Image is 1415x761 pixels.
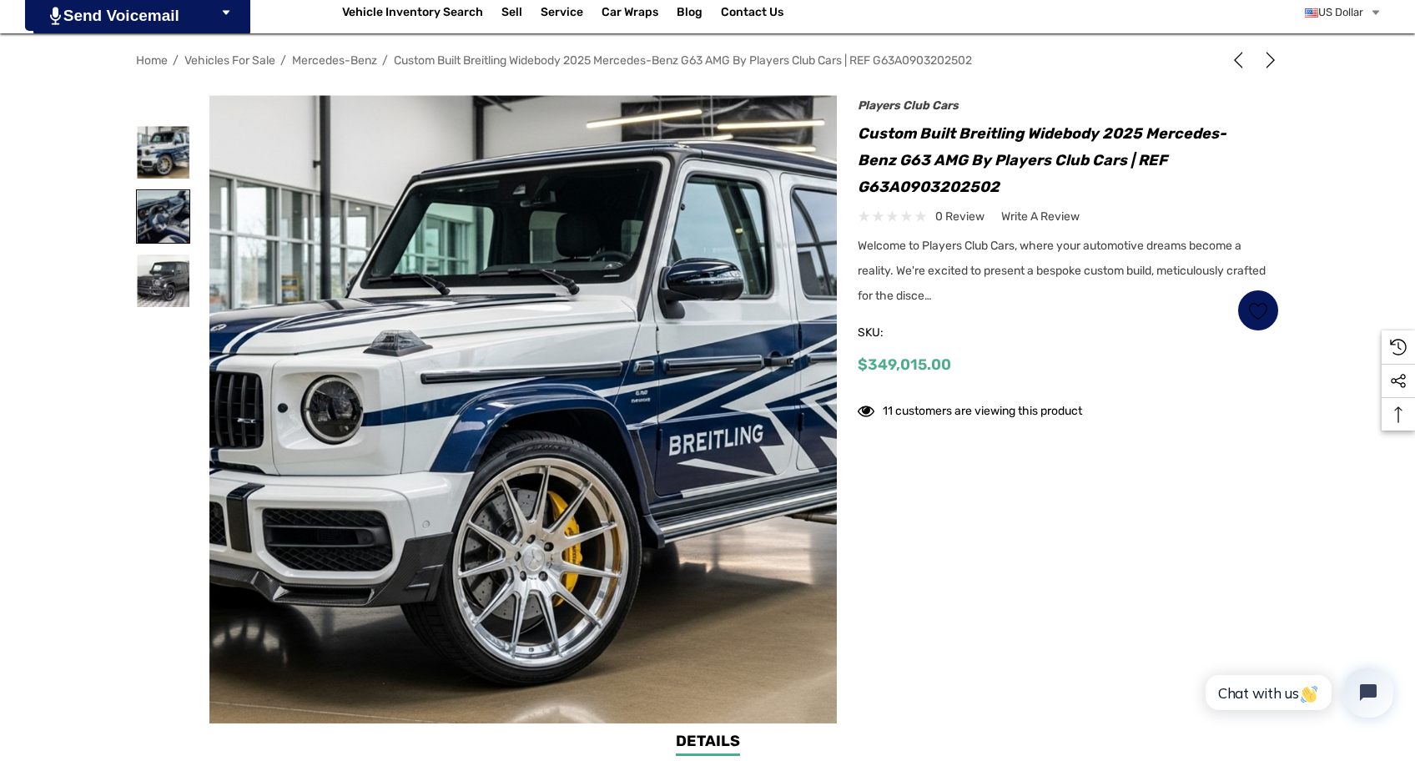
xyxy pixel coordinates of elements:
[602,5,658,23] span: Car Wraps
[137,126,189,179] img: Custom Built Breitling Widebody 2025 Mercedes-Benz G63 AMG by Players Club Cars | REF G63A0903202502
[50,7,61,25] img: PjwhLS0gR2VuZXJhdG9yOiBHcmF2aXQuaW8gLS0+PHN2ZyB4bWxucz0iaHR0cDovL3d3dy53My5vcmcvMjAwMC9zdmciIHhtb...
[935,206,984,227] span: 0 review
[858,239,1266,303] span: Welcome to Players Club Cars, where your automotive dreams become a reality. We're excited to pre...
[1256,52,1279,68] a: Next
[1249,301,1268,320] svg: Wish List
[676,730,740,756] a: Details
[137,255,189,307] img: Custom Built Breitling Widebody 2025 Mercedes-Benz G63 AMG by Players Club Cars | REF G63A0903202502
[1382,406,1415,423] svg: Top
[858,321,941,345] span: SKU:
[1001,209,1080,224] span: Write a Review
[858,120,1279,200] h1: Custom Built Breitling Widebody 2025 Mercedes-Benz G63 AMG by Players Club Cars | REF G63A0903202502
[858,355,951,374] span: $349,015.00
[677,5,702,23] a: Blog
[721,5,783,23] a: Contact Us
[342,5,483,23] a: Vehicle Inventory Search
[1230,52,1253,68] a: Previous
[858,98,959,113] a: Players Club Cars
[1390,373,1407,390] svg: Social Media
[501,5,522,23] span: Sell
[1187,653,1407,732] iframe: Tidio Chat
[136,46,1279,75] nav: Breadcrumb
[1237,290,1279,331] a: Wish List
[209,95,838,723] img: Custom Built Breitling Widebody 2025 Mercedes-Benz G63 AMG by Players Club Cars | REF G63A0903202502
[1390,339,1407,355] svg: Recently Viewed
[1001,206,1080,227] a: Write a Review
[220,7,232,18] svg: Icon Arrow Down
[541,5,583,23] a: Service
[184,53,275,68] a: Vehicles For Sale
[394,53,972,68] a: Custom Built Breitling Widebody 2025 Mercedes-Benz G63 AMG by Players Club Cars | REF G63A0903202502
[137,190,189,243] img: Custom Built Breitling Widebody 2025 Mercedes-Benz G63 AMG by Players Club Cars | REF G63A0903202502
[136,53,168,68] a: Home
[292,53,377,68] a: Mercedes-Benz
[858,396,1082,421] div: 11 customers are viewing this product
